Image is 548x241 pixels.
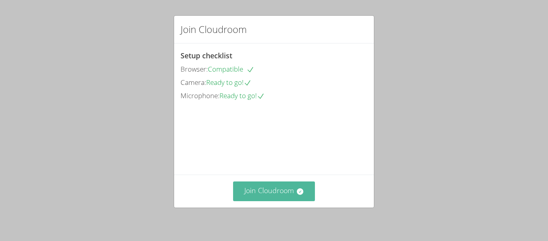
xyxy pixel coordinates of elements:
span: Ready to go! [219,91,265,100]
button: Join Cloudroom [233,181,315,201]
span: Ready to go! [206,78,252,87]
span: Setup checklist [181,51,232,60]
span: Compatible [208,64,254,74]
span: Browser: [181,64,208,74]
span: Microphone: [181,91,219,100]
span: Camera: [181,78,206,87]
h2: Join Cloudroom [181,22,247,37]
